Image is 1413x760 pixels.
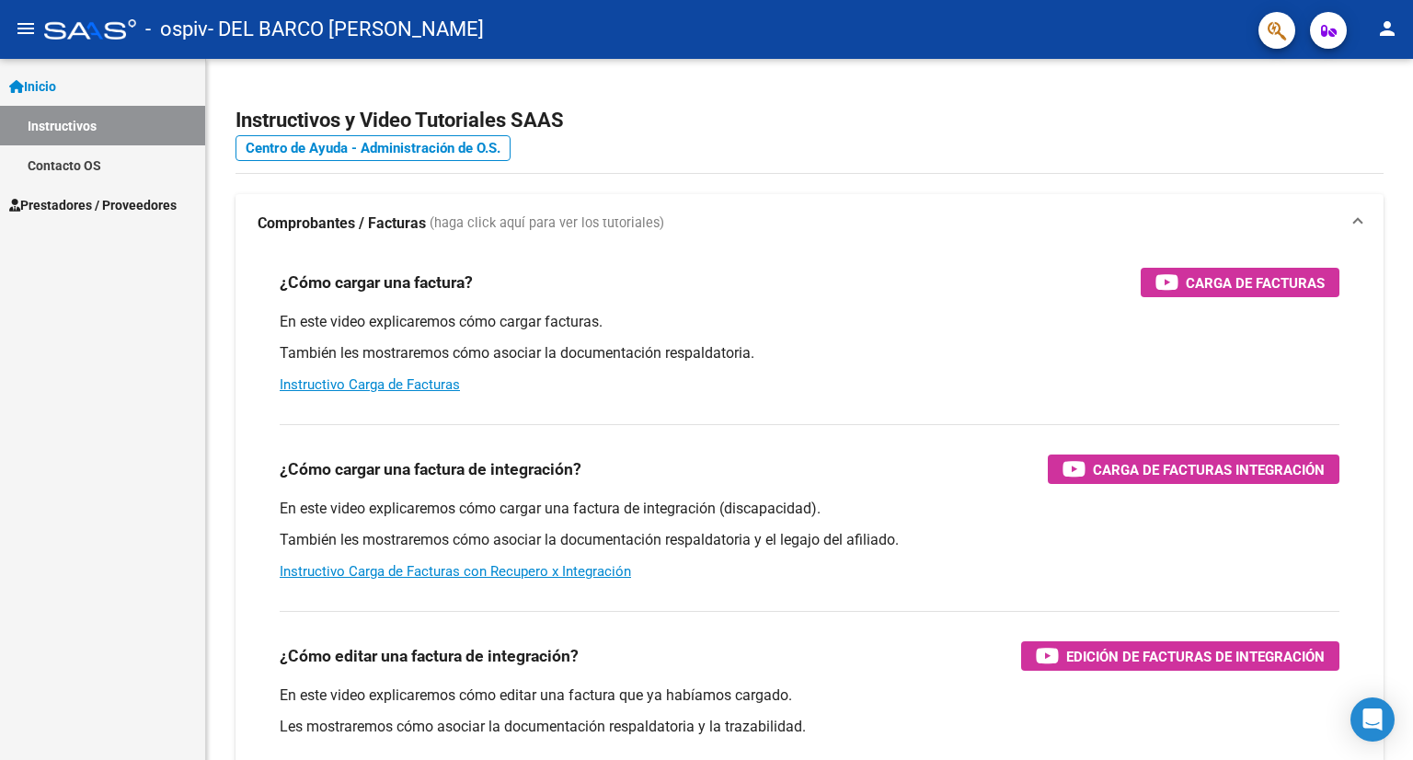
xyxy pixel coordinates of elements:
[1021,641,1339,671] button: Edición de Facturas de integración
[280,643,579,669] h3: ¿Cómo editar una factura de integración?
[1141,268,1339,297] button: Carga de Facturas
[145,9,208,50] span: - ospiv
[9,195,177,215] span: Prestadores / Proveedores
[235,103,1384,138] h2: Instructivos y Video Tutoriales SAAS
[1350,697,1395,742] div: Open Intercom Messenger
[280,312,1339,332] p: En este video explicaremos cómo cargar facturas.
[1376,17,1398,40] mat-icon: person
[1093,458,1325,481] span: Carga de Facturas Integración
[208,9,484,50] span: - DEL BARCO [PERSON_NAME]
[280,563,631,580] a: Instructivo Carga de Facturas con Recupero x Integración
[280,530,1339,550] p: También les mostraremos cómo asociar la documentación respaldatoria y el legajo del afiliado.
[235,135,511,161] a: Centro de Ayuda - Administración de O.S.
[280,270,473,295] h3: ¿Cómo cargar una factura?
[15,17,37,40] mat-icon: menu
[1066,645,1325,668] span: Edición de Facturas de integración
[280,343,1339,363] p: También les mostraremos cómo asociar la documentación respaldatoria.
[280,685,1339,706] p: En este video explicaremos cómo editar una factura que ya habíamos cargado.
[1186,271,1325,294] span: Carga de Facturas
[280,376,460,393] a: Instructivo Carga de Facturas
[280,717,1339,737] p: Les mostraremos cómo asociar la documentación respaldatoria y la trazabilidad.
[280,499,1339,519] p: En este video explicaremos cómo cargar una factura de integración (discapacidad).
[1048,455,1339,484] button: Carga de Facturas Integración
[258,213,426,234] strong: Comprobantes / Facturas
[280,456,581,482] h3: ¿Cómo cargar una factura de integración?
[235,194,1384,253] mat-expansion-panel-header: Comprobantes / Facturas (haga click aquí para ver los tutoriales)
[9,76,56,97] span: Inicio
[430,213,664,234] span: (haga click aquí para ver los tutoriales)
